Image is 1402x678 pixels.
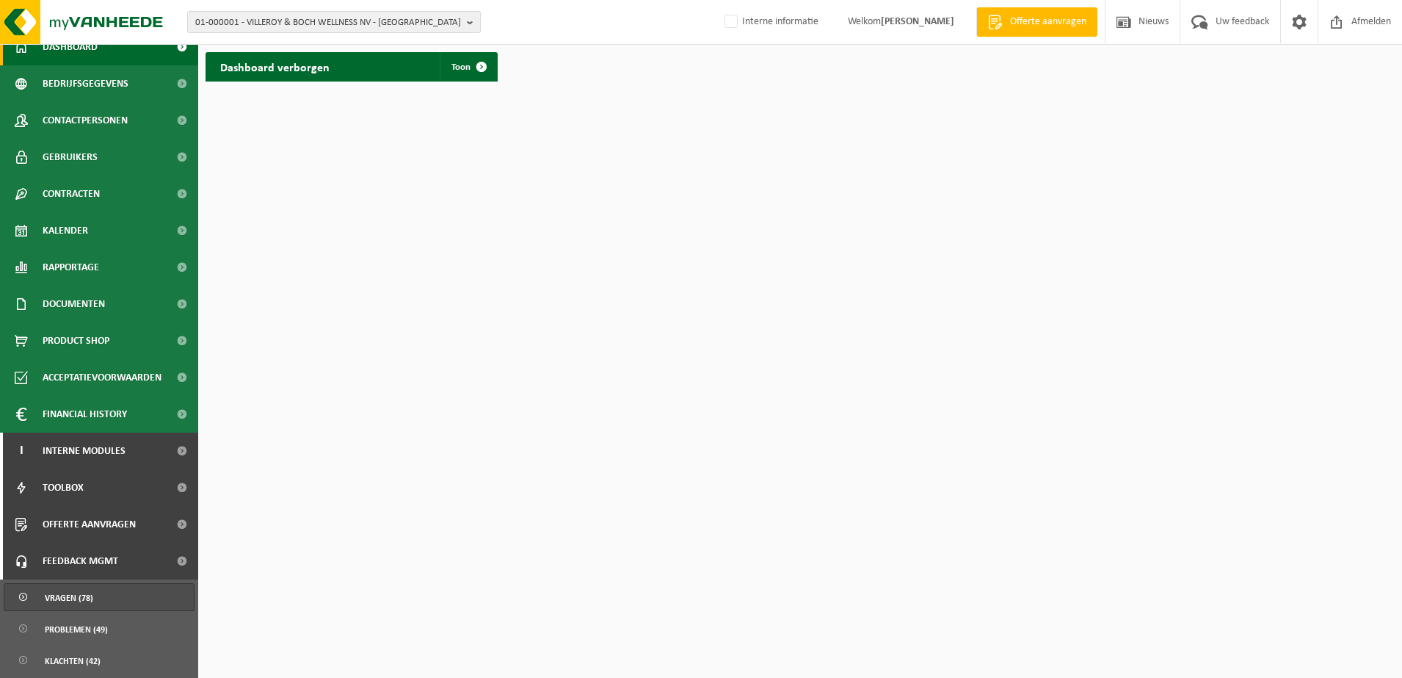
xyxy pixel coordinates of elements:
span: Interne modules [43,433,126,469]
label: Interne informatie [722,11,818,33]
span: Klachten (42) [45,647,101,675]
span: 01-000001 - VILLEROY & BOCH WELLNESS NV - [GEOGRAPHIC_DATA] [195,12,461,34]
span: Acceptatievoorwaarden [43,359,161,396]
span: Product Shop [43,322,109,359]
a: Problemen (49) [4,615,195,643]
span: Toolbox [43,469,84,506]
button: 01-000001 - VILLEROY & BOCH WELLNESS NV - [GEOGRAPHIC_DATA] [187,11,481,33]
span: Bedrijfsgegevens [43,65,128,102]
strong: [PERSON_NAME] [881,16,954,27]
a: Offerte aanvragen [976,7,1097,37]
h2: Dashboard verborgen [206,52,344,81]
span: Offerte aanvragen [43,506,136,543]
span: Problemen (49) [45,616,108,643]
a: Toon [440,52,496,82]
span: Rapportage [43,249,99,286]
a: Klachten (42) [4,646,195,674]
span: I [15,433,28,469]
span: Financial History [43,396,127,433]
span: Kalender [43,212,88,249]
span: Gebruikers [43,139,98,176]
span: Documenten [43,286,105,322]
span: Feedback MGMT [43,543,118,580]
span: Offerte aanvragen [1006,15,1090,29]
a: Vragen (78) [4,583,195,611]
span: Vragen (78) [45,584,93,612]
span: Contactpersonen [43,102,128,139]
span: Dashboard [43,29,98,65]
span: Contracten [43,176,100,212]
span: Toon [451,62,471,72]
